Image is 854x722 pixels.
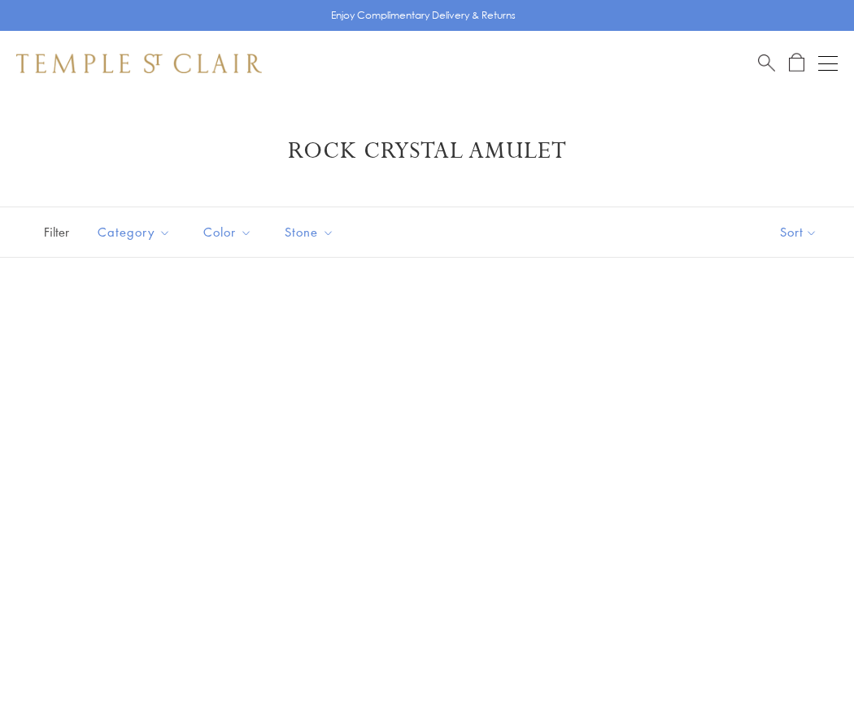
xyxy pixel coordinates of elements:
[277,222,346,242] span: Stone
[758,53,775,73] a: Search
[85,214,183,250] button: Category
[789,53,804,73] a: Open Shopping Bag
[16,54,262,73] img: Temple St. Clair
[89,222,183,242] span: Category
[743,207,854,257] button: Show sort by
[41,137,813,166] h1: Rock Crystal Amulet
[331,7,516,24] p: Enjoy Complimentary Delivery & Returns
[195,222,264,242] span: Color
[191,214,264,250] button: Color
[818,54,838,73] button: Open navigation
[272,214,346,250] button: Stone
